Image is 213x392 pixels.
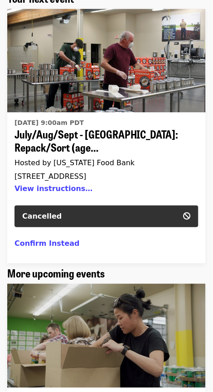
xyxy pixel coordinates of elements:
div: [STREET_ADDRESS] [15,172,198,181]
button: Confirm Instead [15,238,80,249]
button: View instructions… [15,184,198,193]
a: July/Aug/Sept - Portland: Repack/Sort (age 16+) [15,116,198,198]
img: July/Aug/Sept - Portland: Repack/Sort (age 16+) [7,9,206,112]
span: More upcoming events [7,265,105,281]
img: July/Aug/Sept - Portland: Repack/Sort (age 8+) [7,284,206,387]
time: [DATE] 9:00am PDT [15,118,84,128]
button: Cancelled [15,206,198,227]
span: Cancelled [22,212,62,220]
span: July/Aug/Sept - [GEOGRAPHIC_DATA]: Repack/Sort (age [DEMOGRAPHIC_DATA]+) [15,128,198,154]
span: Hosted by [US_STATE] Food Bank [15,158,135,167]
i: ban icon [184,212,191,220]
